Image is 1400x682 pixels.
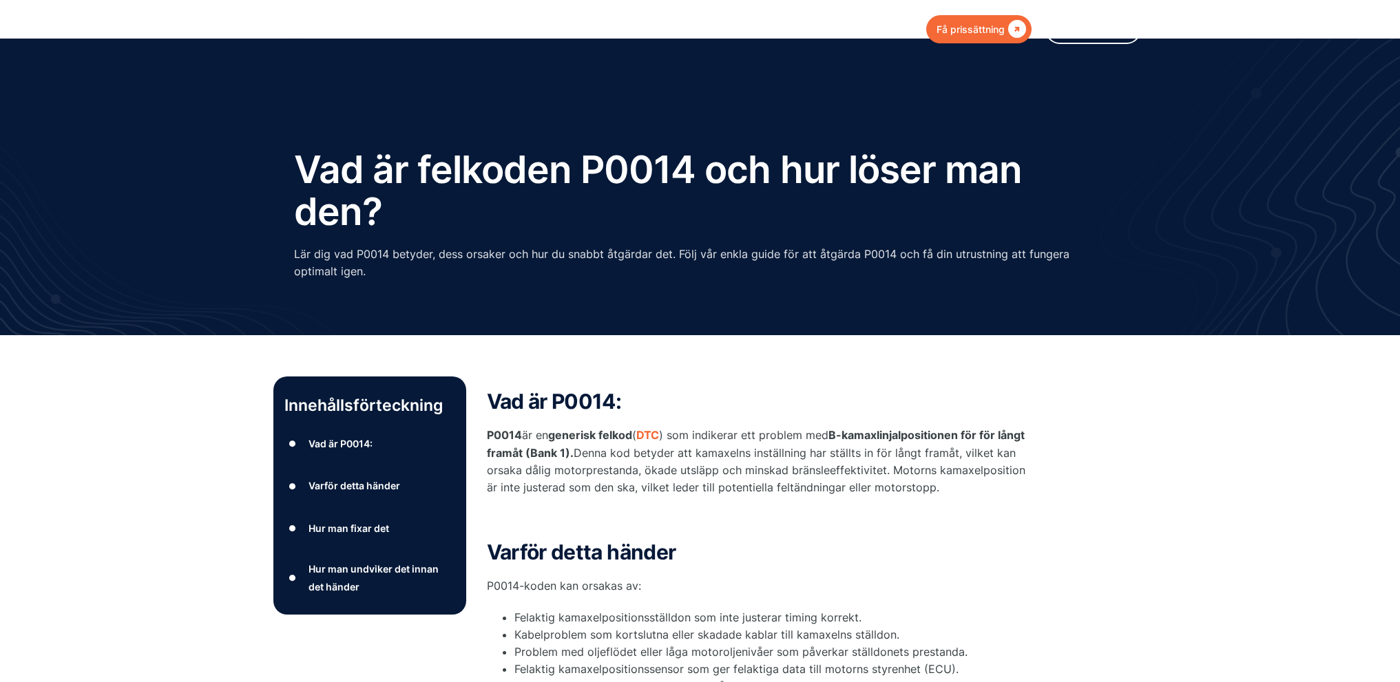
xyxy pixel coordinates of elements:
[514,645,968,659] font: Problem med oljeflödet eller låga motoroljenivåer som påverkar ställdonets prestanda.
[294,147,1023,234] font: Vad är felkoden P0014 och hur löser man den?
[289,523,297,533] font: ●
[289,438,297,449] font: ●
[309,438,373,449] font: Vad är P0014:
[632,428,636,442] font: (
[284,434,455,454] a: ● Vad är P0014:
[284,476,455,496] a: ● Varför detta händer
[289,481,297,491] font: ●
[289,573,297,583] font: ●
[294,247,1069,278] font: Lär dig vad P0014 betyder, dess orsaker och hur du snabbt åtgärdar det. Följ vår enkla guide för ...
[284,396,443,415] font: Innehållsförteckning
[522,428,548,442] font: är en
[309,563,439,592] font: Hur man undviker det innan det händer
[487,540,676,564] font: Varför detta händer
[309,522,389,534] font: Hur man fixar det
[514,628,899,641] font: Kabelproblem som kortslutna eller skadade kablar till kamaxelns ställdon.
[284,518,455,539] a: ● Hur man fixar det
[514,610,861,624] font: Felaktig kamaxelpositionsställdon som inte justerar timing korrekt.
[514,662,959,676] font: Felaktig kamaxelpositionssensor som ger felaktiga data till motorns styrenhet (ECU).
[548,428,632,442] font: generisk felkod
[659,428,828,442] font: ) som indikerar ett problem med
[284,560,455,595] a: ● Hur man undviker det innan det händer
[487,428,1025,459] font: B-kamaxlinjalpositionen för för långt framåt (Bank 1).
[487,428,522,442] font: P0014
[487,446,1025,494] font: Denna kod betyder att kamaxelns inställning har ställts in för långt framåt, vilket kan orsaka då...
[487,389,622,414] font: Vad är P0014:
[309,480,400,491] font: Varför detta händer
[636,428,659,442] a: DTC
[487,579,641,593] font: P0014-koden kan orsakas av:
